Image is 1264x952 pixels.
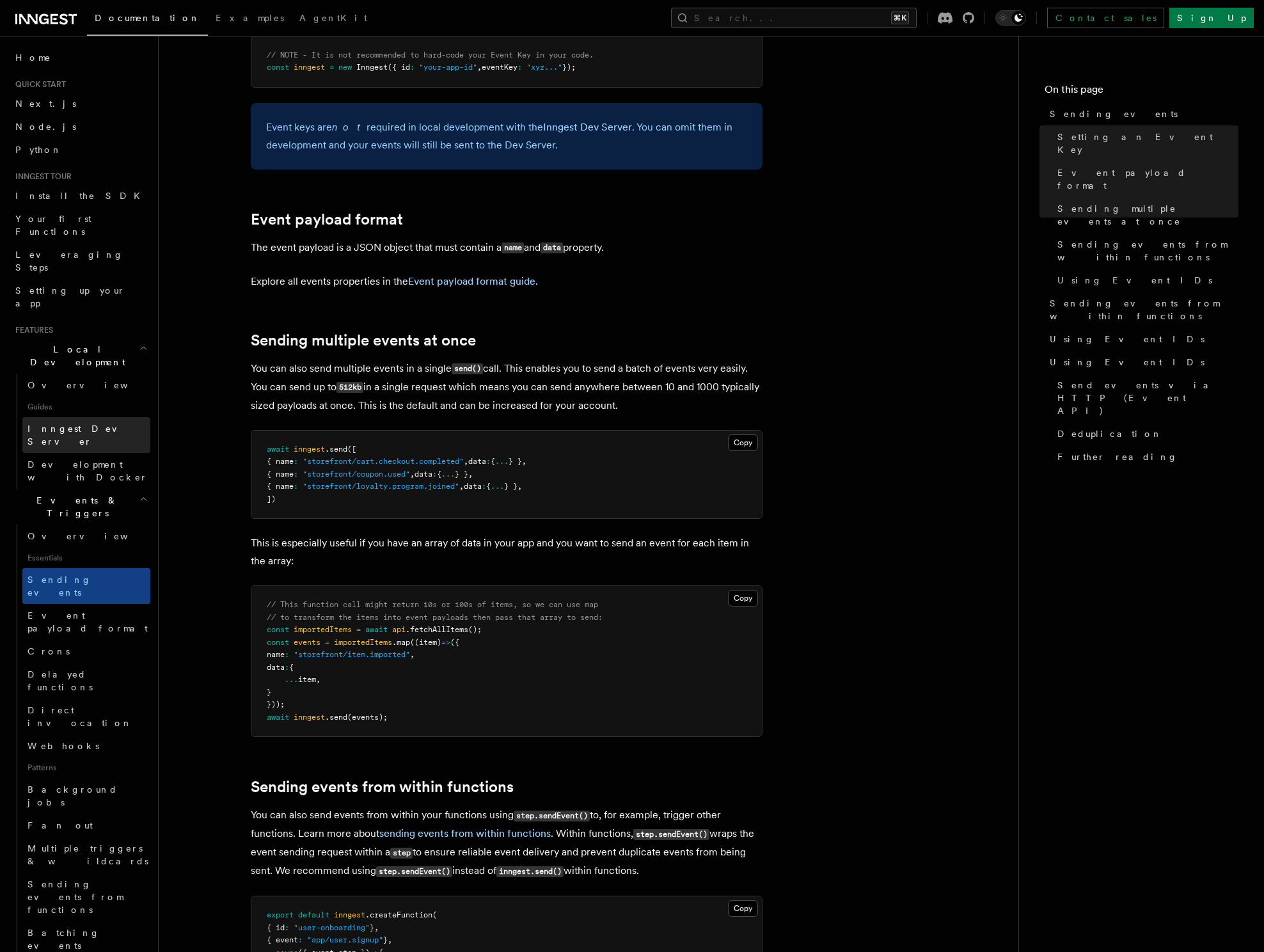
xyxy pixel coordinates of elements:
[1052,269,1238,292] a: Using Event IDs
[22,525,150,548] a: Overview
[1047,8,1164,28] a: Contact sales
[459,482,464,491] span: ,
[251,360,762,415] p: You can also send multiple events in a single call. This enables you to send a batch of events ve...
[482,63,517,72] span: eventKey
[267,935,298,944] span: { event
[1045,328,1238,351] a: Using Event IDs
[1057,379,1238,417] span: Send events via HTTP (Event API)
[1052,422,1238,445] a: Deduplication
[1045,351,1238,374] a: Using Event IDs
[28,928,100,951] span: Batching events
[526,63,562,72] span: "xyz..."
[15,214,91,237] span: Your first Functions
[455,470,468,479] span: } }
[294,445,325,454] span: inngest
[464,457,468,466] span: ,
[334,638,392,647] span: importedItems
[28,705,132,728] span: Direct invocation
[491,457,495,466] span: {
[325,638,329,647] span: =
[356,63,388,72] span: Inngest
[267,625,289,634] span: const
[1050,297,1238,322] span: Sending events from within functions
[452,363,483,374] code: send()
[28,784,118,807] span: Background jobs
[1057,427,1162,440] span: Deduplication
[325,445,347,454] span: .send
[410,638,441,647] span: ((item)
[316,675,320,684] span: ,
[267,910,294,919] span: export
[10,494,139,520] span: Events & Triggers
[22,734,150,758] a: Webhooks
[468,625,482,634] span: ();
[468,457,486,466] span: data
[267,445,289,454] span: await
[1045,102,1238,125] a: Sending events
[303,482,459,491] span: "storefront/loyalty.program.joined"
[251,210,403,228] a: Event payload format
[496,866,564,877] code: inngest.send()
[392,638,410,647] span: .map
[87,4,208,36] a: Documentation
[543,121,632,133] a: Inngest Dev Server
[289,663,294,672] span: {
[267,600,598,609] span: // This function call might return 10s or 100s of items, so we can use map
[10,138,150,161] a: Python
[10,115,150,138] a: Node.js
[251,534,762,570] p: This is especially useful if you have an array of data in your app and you want to send an event ...
[267,495,276,504] span: ])
[10,338,150,374] button: Local Development
[22,417,150,453] a: Inngest Dev Server
[267,613,603,622] span: // to transform the items into event payloads then pass that array to send:
[410,470,415,479] span: ,
[1050,107,1178,120] span: Sending events
[450,638,459,647] span: ({
[267,638,289,647] span: const
[388,63,410,72] span: ({ id
[1057,450,1178,463] span: Further reading
[325,713,347,722] span: .send
[28,879,123,915] span: Sending events from functions
[383,935,388,944] span: }
[10,184,150,207] a: Install the SDK
[441,470,455,479] span: ...
[22,604,150,640] a: Event payload format
[298,935,303,944] span: :
[294,482,298,491] span: :
[267,457,294,466] span: { name
[10,207,150,243] a: Your first Functions
[1057,202,1238,228] span: Sending multiple events at once
[432,910,437,919] span: (
[392,625,406,634] span: api
[15,250,123,273] span: Leveraging Steps
[10,92,150,115] a: Next.js
[388,935,392,944] span: ,
[267,688,271,697] span: }
[374,923,379,932] span: ,
[491,482,504,491] span: ...
[267,923,285,932] span: { id
[517,63,522,72] span: :
[370,923,374,932] span: }
[292,4,375,35] a: AgentKit
[432,470,437,479] span: :
[995,10,1026,26] button: Toggle dark mode
[285,675,298,684] span: ...
[208,4,292,35] a: Examples
[406,625,468,634] span: .fetchAllItems
[1052,233,1238,269] a: Sending events from within functions
[441,638,450,647] span: =>
[22,548,150,568] span: Essentials
[267,63,289,72] span: const
[419,63,477,72] span: "your-app-id"
[294,713,325,722] span: inngest
[298,910,329,919] span: default
[10,46,150,69] a: Home
[299,13,367,23] span: AgentKit
[303,470,410,479] span: "storefront/coupon.used"
[347,445,356,454] span: ([
[1045,292,1238,328] a: Sending events from within functions
[28,459,148,482] span: Development with Docker
[486,457,491,466] span: :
